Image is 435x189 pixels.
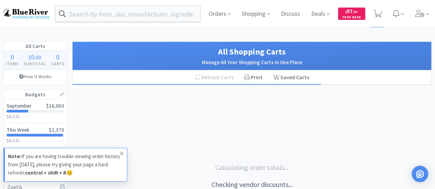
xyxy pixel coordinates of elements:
span: $ [29,54,31,61]
span: 0 [31,52,34,61]
p: If you are having trouble viewing order history from [DATE], please try giving your page a hard r... [8,152,120,177]
span: 0 [11,52,14,61]
span: $2,370 [49,127,64,133]
h4: Carts [48,60,67,67]
a: September$16,050$6,131 [4,99,67,123]
h2: September [7,103,32,108]
a: This Week$2,370$6,131 [4,123,67,147]
h1: All Shopping Carts [79,45,424,58]
span: . 97 [352,10,358,14]
a: Saved Carts [268,70,314,85]
a: How It Works [4,70,67,83]
strong: control + shift + R [25,169,66,176]
strong: Note: [8,153,21,160]
h2: Manage All Your Shopping Carts In One Place [79,58,424,67]
h4: Subtotal [21,60,49,67]
div: . [21,54,49,60]
a: $57.97Cash Back [338,4,365,23]
h1: All Carts [4,42,67,51]
span: $6,131 [7,137,20,143]
span: $16,050 [46,103,64,109]
a: Discuss [278,11,303,17]
span: $ [345,10,347,14]
span: Cash Back [342,15,361,20]
input: Search by item, sku, manufacturer, ingredient, size... [55,6,200,22]
h2: This Week [7,127,30,132]
div: Print [239,70,268,85]
span: 0 [56,52,59,61]
div: Open Intercom Messenger [412,166,428,182]
h1: Budgets [4,90,67,99]
img: b17b0d86f29542b49a2f66beb9ff811a.png [3,9,50,18]
span: $6,131 [7,113,20,119]
div: Refresh Carts [190,70,239,85]
h4: Items [4,60,21,67]
span: 57 [345,8,358,14]
span: 00 [36,54,41,61]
